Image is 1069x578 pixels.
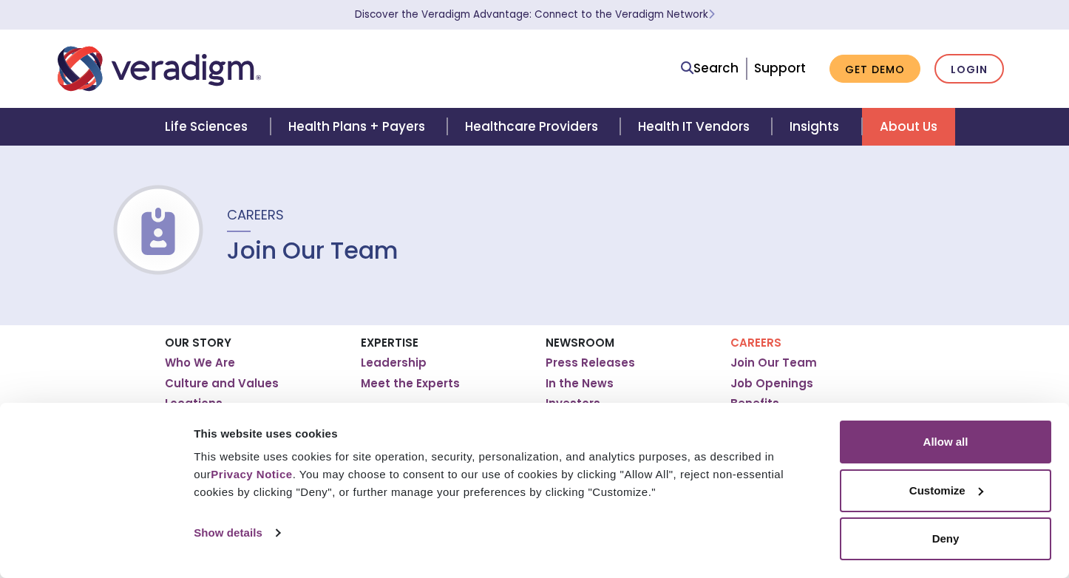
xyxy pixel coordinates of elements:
[211,468,292,480] a: Privacy Notice
[620,108,772,146] a: Health IT Vendors
[681,58,739,78] a: Search
[165,396,223,411] a: Locations
[147,108,270,146] a: Life Sciences
[271,108,447,146] a: Health Plans + Payers
[165,376,279,391] a: Culture and Values
[730,376,813,391] a: Job Openings
[58,44,261,93] img: Veradigm logo
[730,396,779,411] a: Benefits
[934,54,1004,84] a: Login
[708,7,715,21] span: Learn More
[546,396,600,411] a: Investors
[546,356,635,370] a: Press Releases
[194,448,823,501] div: This website uses cookies for site operation, security, personalization, and analytics purposes, ...
[194,425,823,443] div: This website uses cookies
[840,421,1051,463] button: Allow all
[361,356,427,370] a: Leadership
[227,205,284,224] span: Careers
[227,237,398,265] h1: Join Our Team
[361,376,460,391] a: Meet the Experts
[165,356,235,370] a: Who We Are
[355,7,715,21] a: Discover the Veradigm Advantage: Connect to the Veradigm NetworkLearn More
[829,55,920,84] a: Get Demo
[840,469,1051,512] button: Customize
[194,522,279,544] a: Show details
[754,59,806,77] a: Support
[772,108,861,146] a: Insights
[447,108,620,146] a: Healthcare Providers
[730,356,817,370] a: Join Our Team
[862,108,955,146] a: About Us
[546,376,614,391] a: In the News
[840,517,1051,560] button: Deny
